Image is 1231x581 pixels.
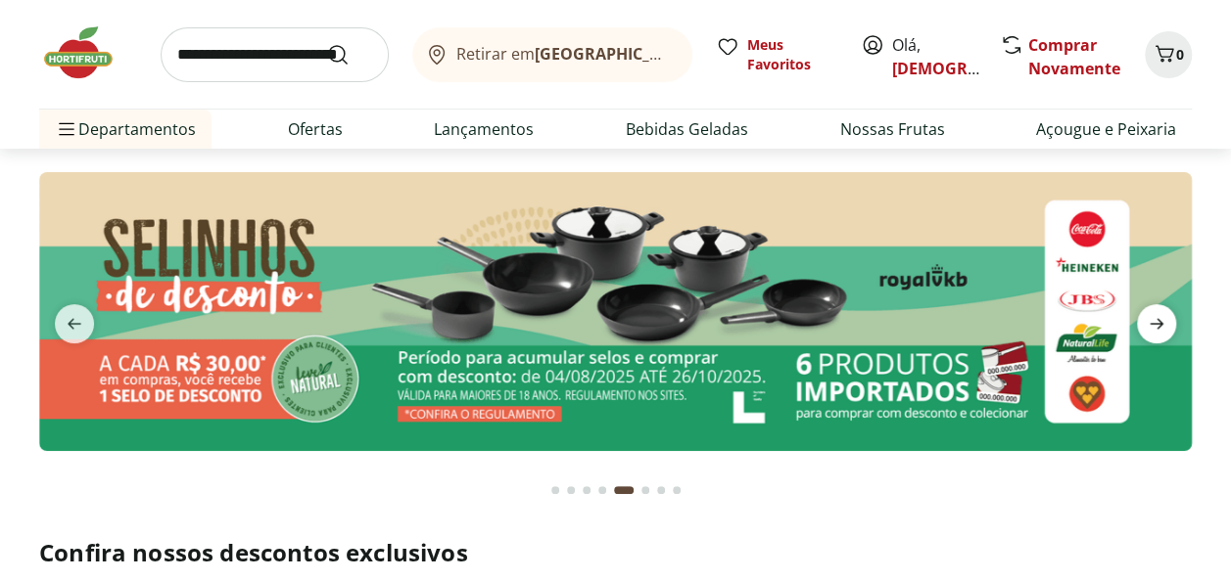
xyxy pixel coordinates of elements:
[1176,45,1184,64] span: 0
[839,117,944,141] a: Nossas Frutas
[326,43,373,67] button: Submit Search
[594,467,610,514] button: Go to page 4 from fs-carousel
[892,33,979,80] span: Olá,
[161,27,389,82] input: search
[747,35,837,74] span: Meus Favoritos
[1028,34,1120,79] a: Comprar Novamente
[563,467,579,514] button: Go to page 2 from fs-carousel
[412,27,692,82] button: Retirar em[GEOGRAPHIC_DATA]/[GEOGRAPHIC_DATA]
[288,117,343,141] a: Ofertas
[653,467,669,514] button: Go to page 7 from fs-carousel
[1145,31,1192,78] button: Carrinho
[55,106,196,153] span: Departamentos
[39,23,137,82] img: Hortifruti
[1121,304,1192,343] button: next
[669,467,685,514] button: Go to page 8 from fs-carousel
[610,467,638,514] button: Current page from fs-carousel
[456,45,673,63] span: Retirar em
[579,467,594,514] button: Go to page 3 from fs-carousel
[1036,117,1176,141] a: Açougue e Peixaria
[55,106,78,153] button: Menu
[535,43,865,65] b: [GEOGRAPHIC_DATA]/[GEOGRAPHIC_DATA]
[716,35,837,74] a: Meus Favoritos
[39,537,1192,568] h2: Confira nossos descontos exclusivos
[434,117,534,141] a: Lançamentos
[39,304,110,343] button: previous
[547,467,563,514] button: Go to page 1 from fs-carousel
[638,467,653,514] button: Go to page 6 from fs-carousel
[626,117,748,141] a: Bebidas Geladas
[39,172,1192,451] img: selinhos
[892,58,1068,79] a: [DEMOGRAPHIC_DATA]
